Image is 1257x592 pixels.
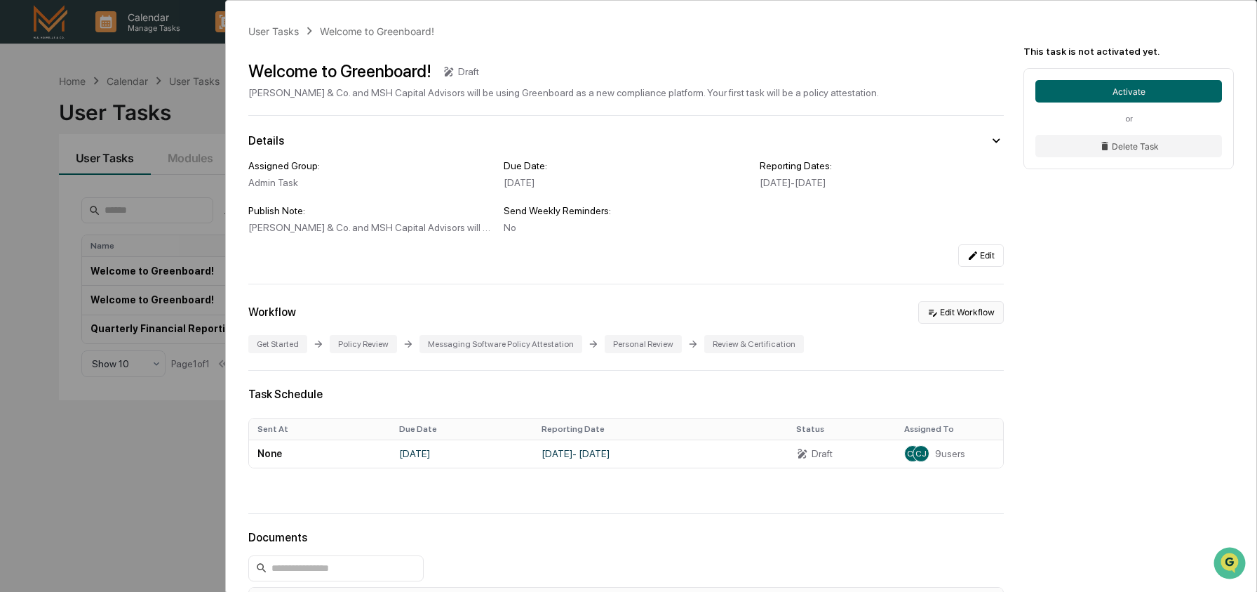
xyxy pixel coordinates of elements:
[238,112,255,129] button: Start new chat
[28,204,88,218] span: Data Lookup
[533,419,788,440] th: Reporting Date
[958,244,1004,267] button: Edit
[788,419,895,440] th: Status
[320,25,434,37] div: Welcome to Greenboard!
[248,25,299,37] div: User Tasks
[1035,114,1222,124] div: or
[812,448,833,459] div: Draft
[918,301,1004,324] button: Edit Workflow
[99,237,170,249] a: Powered byPylon
[249,440,391,468] td: None
[504,205,748,216] div: Send Weekly Reminders:
[48,121,177,133] div: We're available if you need us!
[1212,546,1250,584] iframe: Open customer support
[504,160,748,171] div: Due Date:
[760,177,826,188] span: [DATE] - [DATE]
[249,419,391,440] th: Sent At
[907,449,918,459] span: CR
[14,178,25,190] div: 🖐️
[896,419,1003,440] th: Assigned To
[248,335,307,353] div: Get Started
[935,448,965,459] span: 9 users
[48,107,230,121] div: Start new chat
[533,440,788,468] td: [DATE] - [DATE]
[248,134,284,147] div: Details
[1023,46,1234,57] div: This task is not activated yet.
[248,87,879,98] div: [PERSON_NAME] & Co. and MSH Capital Advisors will be using Greenboard as a new compliance platfor...
[96,171,180,197] a: 🗄️Attestations
[419,335,582,353] div: Messaging Software Policy Attestation
[248,61,431,81] div: Welcome to Greenboard!
[28,177,90,191] span: Preclearance
[248,205,492,216] div: Publish Note:
[116,177,174,191] span: Attestations
[248,531,1004,544] div: Documents
[1035,135,1222,157] button: Delete Task
[248,160,492,171] div: Assigned Group:
[504,177,748,188] div: [DATE]
[248,388,1004,401] div: Task Schedule
[760,160,1004,171] div: Reporting Dates:
[704,335,804,353] div: Review & Certification
[14,107,39,133] img: 1746055101610-c473b297-6a78-478c-a979-82029cc54cd1
[248,305,296,319] div: Workflow
[330,335,397,353] div: Policy Review
[14,29,255,52] p: How can we help?
[391,440,533,468] td: [DATE]
[140,238,170,249] span: Pylon
[458,66,479,77] div: Draft
[14,205,25,216] div: 🔎
[248,222,492,233] div: [PERSON_NAME] & Co. and MSH Capital Advisors will be using Greenboard as a new compliance platfor...
[1035,80,1222,103] button: Activate
[248,177,492,188] div: Admin Task
[391,419,533,440] th: Due Date
[504,222,748,233] div: No
[8,198,94,223] a: 🔎Data Lookup
[8,171,96,197] a: 🖐️Preclearance
[915,449,927,459] span: CJ
[102,178,113,190] div: 🗄️
[605,335,682,353] div: Personal Review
